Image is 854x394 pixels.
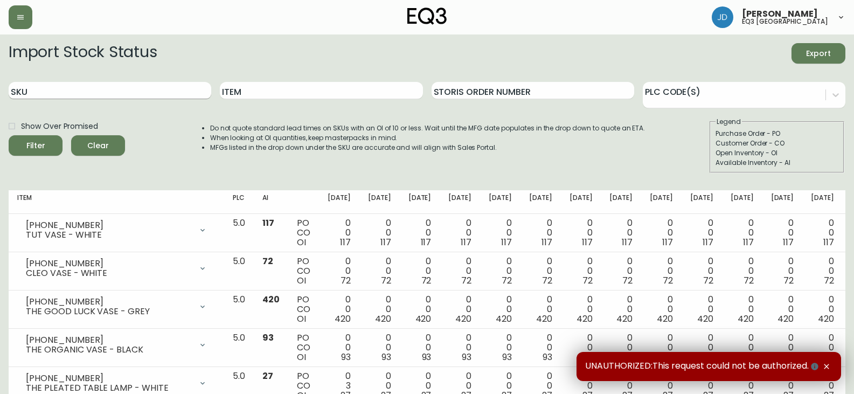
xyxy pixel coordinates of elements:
[489,333,512,362] div: 0 0
[744,351,754,363] span: 93
[542,274,552,287] span: 72
[17,333,216,357] div: [PHONE_NUMBER]THE ORGANIC VASE - BLACK
[224,252,254,291] td: 5.0
[771,218,794,247] div: 0 0
[26,139,45,153] div: Filter
[26,345,192,355] div: THE ORGANIC VASE - BLACK
[381,351,391,363] span: 93
[650,295,673,324] div: 0 0
[622,274,633,287] span: 72
[570,333,593,362] div: 0 0
[818,313,834,325] span: 420
[224,190,254,214] th: PLC
[297,295,310,324] div: PO CO
[704,351,713,363] span: 93
[341,274,351,287] span: 72
[9,135,63,156] button: Filter
[561,190,601,214] th: [DATE]
[415,313,432,325] span: 420
[262,293,280,306] span: 420
[262,255,273,267] span: 72
[743,236,754,248] span: 117
[368,333,391,362] div: 0 0
[17,218,216,242] div: [PHONE_NUMBER]TUT VASE - WHITE
[496,313,512,325] span: 420
[690,333,713,362] div: 0 0
[731,257,754,286] div: 0 0
[455,313,471,325] span: 420
[254,190,288,214] th: AI
[529,257,552,286] div: 0 0
[297,274,306,287] span: OI
[716,158,838,168] div: Available Inventory - AI
[71,135,125,156] button: Clear
[663,351,673,363] span: 93
[328,257,351,286] div: 0 0
[408,333,432,362] div: 0 0
[824,351,834,363] span: 93
[262,217,274,229] span: 117
[489,218,512,247] div: 0 0
[662,236,673,248] span: 117
[570,218,593,247] div: 0 0
[771,257,794,286] div: 0 0
[448,333,471,362] div: 0 0
[570,257,593,286] div: 0 0
[462,351,471,363] span: 93
[380,236,391,248] span: 117
[811,333,834,362] div: 0 0
[9,43,157,64] h2: Import Stock Status
[501,236,512,248] span: 117
[297,333,310,362] div: PO CO
[744,274,754,287] span: 72
[440,190,480,214] th: [DATE]
[224,214,254,252] td: 5.0
[811,218,834,247] div: 0 0
[26,374,192,383] div: [PHONE_NUMBER]
[262,331,274,344] span: 93
[731,295,754,324] div: 0 0
[650,218,673,247] div: 0 0
[570,295,593,324] div: 0 0
[407,8,447,25] img: logo
[461,274,471,287] span: 72
[340,236,351,248] span: 117
[536,313,552,325] span: 420
[80,139,116,153] span: Clear
[771,333,794,362] div: 0 0
[650,333,673,362] div: 0 0
[421,236,432,248] span: 117
[461,236,471,248] span: 117
[690,257,713,286] div: 0 0
[783,274,794,287] span: 72
[368,257,391,286] div: 0 0
[502,351,512,363] span: 93
[582,274,593,287] span: 72
[480,190,520,214] th: [DATE]
[609,257,633,286] div: 0 0
[9,190,224,214] th: Item
[802,190,843,214] th: [DATE]
[543,351,552,363] span: 93
[224,329,254,367] td: 5.0
[26,383,192,393] div: THE PLEATED TABLE LAMP - WHITE
[359,190,400,214] th: [DATE]
[690,295,713,324] div: 0 0
[622,236,633,248] span: 117
[17,257,216,280] div: [PHONE_NUMBER]CLEO VASE - WHITE
[408,295,432,324] div: 0 0
[690,218,713,247] div: 0 0
[583,351,593,363] span: 93
[716,117,742,127] legend: Legend
[738,313,754,325] span: 420
[448,257,471,286] div: 0 0
[616,313,633,325] span: 420
[777,313,794,325] span: 420
[341,351,351,363] span: 93
[210,133,645,143] li: When looking at OI quantities, keep masterpacks in mind.
[731,333,754,362] div: 0 0
[811,257,834,286] div: 0 0
[609,295,633,324] div: 0 0
[641,190,682,214] th: [DATE]
[26,220,192,230] div: [PHONE_NUMBER]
